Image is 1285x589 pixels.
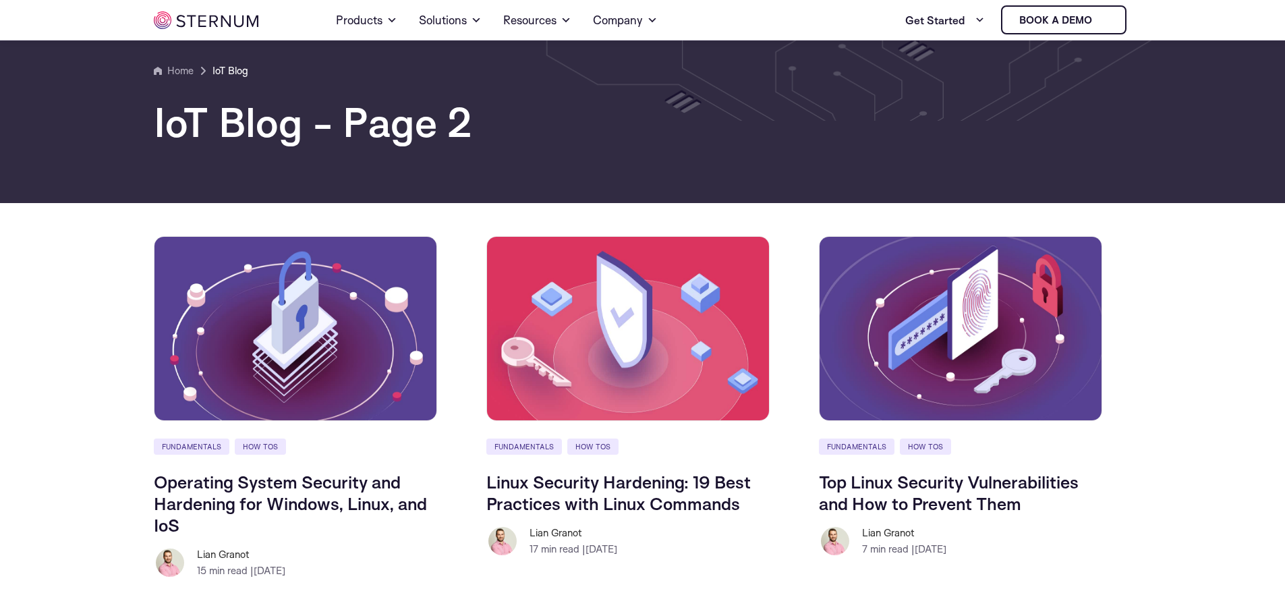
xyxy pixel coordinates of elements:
[1001,5,1126,34] a: Book a demo
[819,439,894,455] a: Fundamentals
[154,546,186,579] img: Lian Granot
[154,63,194,79] a: Home
[862,525,946,541] h6: Lian Granot
[862,541,946,557] p: min read |
[486,525,519,557] img: Lian Granot
[900,439,951,455] a: How Tos
[154,439,229,455] a: Fundamentals
[905,7,985,34] a: Get Started
[819,236,1102,421] img: Top Linux Security Vulnerabilities and How to Prevent Them
[593,1,658,39] a: Company
[486,236,770,421] img: Linux Security Hardening: 19 Best Practices with Linux Commands
[197,564,206,577] span: 15
[819,525,851,557] img: Lian Granot
[486,471,751,514] a: Linux Security Hardening: 19 Best Practices with Linux Commands
[154,101,1132,144] h1: IoT Blog - Page 2
[486,439,562,455] a: Fundamentals
[530,541,617,557] p: min read |
[567,439,619,455] a: How Tos
[212,63,248,79] a: IoT Blog
[197,563,285,579] p: min read |
[254,564,285,577] span: [DATE]
[586,542,617,555] span: [DATE]
[915,542,946,555] span: [DATE]
[530,542,538,555] span: 17
[819,471,1079,514] a: Top Linux Security Vulnerabilities and How to Prevent Them
[154,471,427,536] a: Operating System Security and Hardening for Windows, Linux, and IoS
[1097,15,1108,26] img: sternum iot
[862,542,867,555] span: 7
[154,236,437,421] img: Operating System Security and Hardening for Windows, Linux, and IoS
[197,546,285,563] h6: Lian Granot
[419,1,482,39] a: Solutions
[503,1,571,39] a: Resources
[235,439,286,455] a: How Tos
[154,11,258,29] img: sternum iot
[336,1,397,39] a: Products
[530,525,617,541] h6: Lian Granot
